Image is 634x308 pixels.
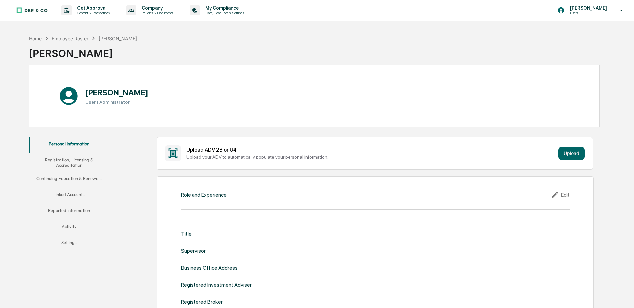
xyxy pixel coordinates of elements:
div: Title [181,231,192,237]
h1: [PERSON_NAME] [85,88,148,97]
button: Upload [558,147,585,160]
button: Reported Information [29,204,109,220]
button: Linked Accounts [29,188,109,204]
button: Personal Information [29,137,109,153]
div: Home [29,36,42,41]
button: Settings [29,236,109,252]
div: [PERSON_NAME] [29,42,137,59]
p: Company [136,5,176,11]
div: Business Office Address [181,265,238,271]
iframe: Open customer support [613,286,631,304]
div: Role and Experience [181,192,227,198]
p: Content & Transactions [72,11,113,15]
p: My Compliance [200,5,247,11]
p: Policies & Documents [136,11,176,15]
div: [PERSON_NAME] [99,36,137,41]
div: Edit [551,191,570,199]
button: Continuing Education & Renewals [29,172,109,188]
p: Get Approval [72,5,113,11]
img: logo [16,7,48,14]
div: secondary tabs example [29,137,109,252]
div: Employee Roster [52,36,88,41]
div: Upload ADV 2B or U4 [186,147,555,153]
p: [PERSON_NAME] [565,5,610,11]
button: Registration, Licensing & Accreditation [29,153,109,172]
h3: User | Administrator [85,99,148,105]
p: Data, Deadlines & Settings [200,11,247,15]
div: Supervisor [181,248,206,254]
div: Registered Broker [181,299,223,305]
button: Activity [29,220,109,236]
div: Upload your ADV to automatically populate your personal information. [186,154,555,160]
p: Users [565,11,610,15]
div: Registered Investment Adviser [181,282,252,288]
